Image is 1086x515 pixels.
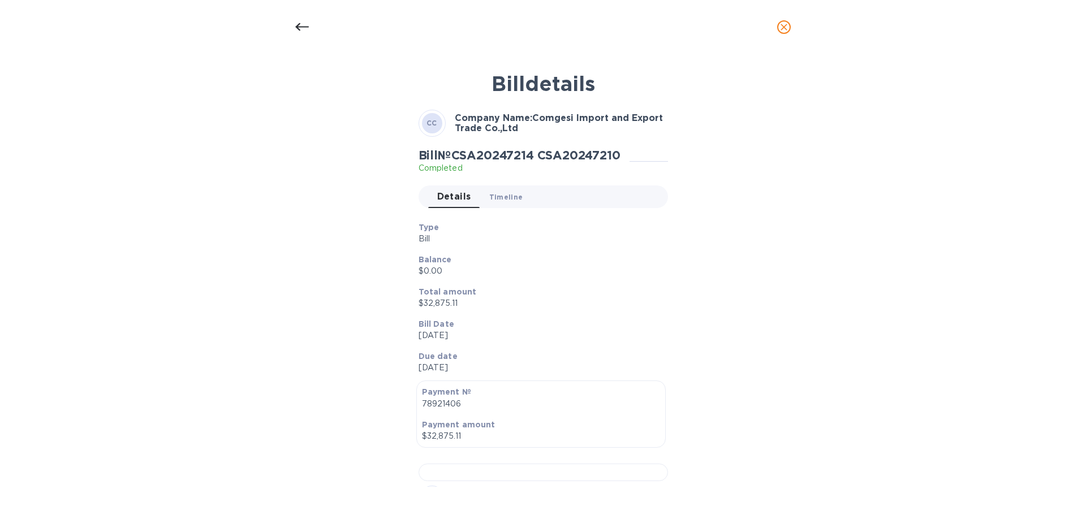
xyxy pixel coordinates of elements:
[426,119,437,127] b: CC
[422,430,660,442] p: $32,875.11
[419,287,477,296] b: Total amount
[419,265,659,277] p: $0.00
[422,398,660,410] p: 78921406
[419,319,454,328] b: Bill Date
[455,112,663,134] b: Company Name:Comgesi Import and Export Trade Co.,Ltd
[419,362,659,374] p: [DATE]
[419,162,620,174] p: Completed
[419,352,458,361] b: Due date
[419,148,620,162] h2: Bill № CSA20247214 CSA20247210
[419,297,659,309] p: $32,875.11
[419,330,659,341] p: [DATE]
[770,14,798,41] button: close
[492,71,595,96] b: Bill details
[419,233,659,245] p: Bill
[419,223,439,232] b: Type
[422,420,495,429] b: Payment amount
[419,255,452,264] b: Balance
[455,486,581,500] a: Payment № 78921406
[489,191,523,203] span: Timeline
[422,387,471,396] b: Payment №
[437,189,471,205] span: Details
